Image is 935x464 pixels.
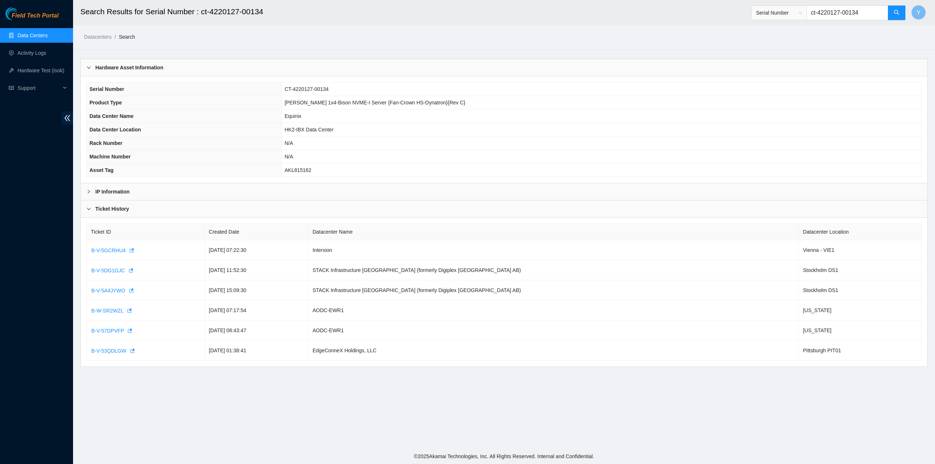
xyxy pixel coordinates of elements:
span: / [114,34,116,40]
th: Ticket ID [87,224,205,240]
span: [PERSON_NAME] 1x4-Bison NVME-I Server {Fan-Crown HS-Dynatron}{Rev C} [285,100,465,106]
td: [US_STATE] [799,300,921,321]
button: search [888,5,905,20]
a: B-V-57DPVFP [91,327,132,333]
a: Data Centers [18,32,47,38]
td: [DATE] 15:09:30 [205,280,309,300]
span: Serial Number [89,86,124,92]
a: Akamai TechnologiesField Tech Portal [5,13,58,23]
button: B-W-SR2WZL [91,305,132,317]
th: Created Date [205,224,309,240]
td: Stockholm DS1 [799,260,921,280]
span: Data Center Name [89,113,134,119]
td: AODC-EWR1 [309,300,799,321]
td: [US_STATE] [799,321,921,341]
td: [DATE] 07:17:54 [205,300,309,321]
span: Data Center Location [89,127,141,133]
button: B-V-57DPVFP [91,325,132,337]
td: EdgeConneX Holdings, LLC [309,341,799,361]
td: Stockholm DS1 [799,280,921,300]
a: B-V-5DG1GJC [91,267,133,273]
a: B-V-5GCRHU4 [91,247,134,253]
td: STACK Infrastructure [GEOGRAPHIC_DATA] (formerly Digiplex [GEOGRAPHIC_DATA] AB) [309,280,799,300]
button: B-V-53QDLGW [91,345,135,357]
span: N/A [285,140,293,146]
a: Search [119,34,135,40]
span: Product Type [89,100,122,106]
td: Pittsburgh PIT01 [799,341,921,361]
div: Ticket History [81,200,927,217]
button: B-V-5A4JYWO [91,285,134,296]
td: Interxion [309,240,799,260]
span: Machine Number [89,154,131,160]
span: B-V-5A4JYWO [91,287,125,295]
span: Support [18,81,61,95]
span: Rack Number [89,140,122,146]
span: right [87,65,91,70]
span: N/A [285,154,293,160]
span: B-V-5DG1GJC [91,266,125,275]
button: B-V-5DG1GJC [91,265,133,276]
b: IP Information [95,188,130,196]
b: Ticket History [95,205,129,213]
input: Enter text here... [806,5,888,20]
td: [DATE] 08:43:47 [205,321,309,341]
a: B-V-5A4JYWO [91,287,134,293]
button: B-V-5GCRHU4 [91,245,134,256]
a: B-W-SR2WZL [91,307,132,313]
img: Akamai Technologies [5,7,37,20]
span: Equinix [285,113,301,119]
a: B-V-53QDLGW [91,348,135,353]
span: B-V-57DPVFP [91,327,124,335]
span: Y [917,8,921,17]
span: read [9,85,14,91]
span: Field Tech Portal [12,12,58,19]
span: Asset Tag [89,167,114,173]
span: AKL815162 [285,167,311,173]
span: B-V-5GCRHU4 [91,246,126,254]
span: right [87,207,91,211]
th: Datacenter Name [309,224,799,240]
span: B-W-SR2WZL [91,307,123,315]
td: STACK Infrastructure [GEOGRAPHIC_DATA] (formerly Digiplex [GEOGRAPHIC_DATA] AB) [309,260,799,280]
span: right [87,189,91,194]
td: AODC-EWR1 [309,321,799,341]
span: search [894,9,900,16]
td: Vienna - VIE1 [799,240,921,260]
td: [DATE] 07:22:30 [205,240,309,260]
span: double-left [62,111,73,125]
button: Y [911,5,926,20]
span: HK2-IBX Data Center [285,127,333,133]
div: Hardware Asset Information [81,59,927,76]
span: B-V-53QDLGW [91,347,126,355]
div: IP Information [81,183,927,200]
a: Datacenters [84,34,111,40]
footer: © 2025 Akamai Technologies, Inc. All Rights Reserved. Internal and Confidential. [73,449,935,464]
th: Datacenter Location [799,224,921,240]
span: CT-4220127-00134 [285,86,329,92]
td: [DATE] 11:52:30 [205,260,309,280]
span: Serial Number [756,7,802,18]
a: Hardware Test (isok) [18,68,64,73]
b: Hardware Asset Information [95,64,163,72]
a: Activity Logs [18,50,46,56]
td: [DATE] 01:38:41 [205,341,309,361]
